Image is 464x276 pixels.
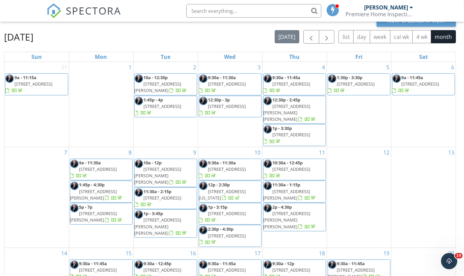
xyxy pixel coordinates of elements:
a: 9:30a - 11:30a [STREET_ADDRESS] [199,74,246,93]
a: 2p - 4:30p [STREET_ADDRESS][PERSON_NAME][PERSON_NAME] [263,203,326,231]
a: Go to September 13, 2025 [447,147,456,158]
span: 9:30a - 11:45a [208,260,236,267]
img: data [199,226,208,234]
a: Go to September 5, 2025 [385,62,391,73]
a: 9:30a - 11:30a [STREET_ADDRESS] [199,73,262,95]
span: [STREET_ADDRESS][PERSON_NAME][PERSON_NAME] [264,210,310,229]
span: [STREET_ADDRESS][PERSON_NAME][PERSON_NAME] [264,103,310,122]
td: Go to September 6, 2025 [391,62,456,147]
a: 10:30a - 12:45p [STREET_ADDRESS] [264,160,310,179]
span: [STREET_ADDRESS] [144,195,182,201]
span: 9a - 11:45a [402,74,424,80]
a: 9:30a - 11:30a [STREET_ADDRESS] [199,160,246,179]
span: [STREET_ADDRESS] [208,267,246,273]
td: Go to September 7, 2025 [4,147,69,248]
td: Go to September 1, 2025 [69,62,133,147]
a: 9:30a - 11:45a [STREET_ADDRESS] [264,74,310,93]
button: cal wk [390,30,413,43]
a: Go to September 6, 2025 [450,62,456,73]
a: 10a - 12p [STREET_ADDRESS][PERSON_NAME][PERSON_NAME] [135,160,188,185]
a: Go to September 8, 2025 [128,147,133,158]
span: 9:30a - 11:30a [208,74,236,80]
span: 9:30a - 11:45a [337,260,365,267]
a: 11:30a - 1:15p [STREET_ADDRESS][PERSON_NAME] [263,181,326,203]
button: Previous month [303,30,319,44]
a: Tuesday [159,52,172,62]
a: 2:30p - 4:30p [STREET_ADDRESS] [199,226,246,245]
a: Go to September 4, 2025 [321,62,327,73]
span: [STREET_ADDRESS] [208,81,246,87]
span: 9:30a - 12p [273,260,295,267]
a: 1:45p - 4p [STREET_ADDRESS] [134,96,197,118]
td: Go to September 4, 2025 [262,62,327,147]
span: [STREET_ADDRESS][PERSON_NAME][PERSON_NAME] [135,166,182,185]
span: 9a - 11:15a [15,74,36,80]
a: 5p - 7p [STREET_ADDRESS][PERSON_NAME] [70,204,124,223]
a: 1p - 3:30p [STREET_ADDRESS] [264,125,310,144]
td: Go to September 5, 2025 [327,62,391,147]
span: 1p - 3:15p [208,204,228,210]
a: Go to September 7, 2025 [63,147,69,158]
a: Monday [94,52,109,62]
span: 11:30a - 2:15p [144,188,172,194]
a: 1:45p - 4:30p [STREET_ADDRESS][PERSON_NAME] [70,181,133,203]
button: list [338,30,354,43]
a: 9a - 11:15a [STREET_ADDRESS] [5,73,68,95]
a: 9a - 11:30a [STREET_ADDRESS] [70,160,117,179]
span: 1:45p - 4:30p [79,182,105,188]
span: 11:30a - 1:15p [273,182,301,188]
span: [STREET_ADDRESS][PERSON_NAME] [70,188,117,201]
button: 4 wk [412,30,431,43]
td: Go to September 12, 2025 [327,147,391,248]
img: data [135,74,143,83]
a: Go to September 19, 2025 [382,248,391,259]
span: 9:30a - 12:45p [144,260,172,267]
a: 1p - 3:30p [STREET_ADDRESS] [263,124,326,146]
span: 10a - 12:30p [144,74,168,80]
span: [STREET_ADDRESS] [402,81,439,87]
span: [STREET_ADDRESS] [208,166,246,172]
a: Sunday [30,52,43,62]
img: data [135,188,143,197]
span: 1:45p - 4p [144,97,163,103]
a: Go to August 31, 2025 [60,62,69,73]
a: 9a - 11:15a [STREET_ADDRESS] [5,74,52,93]
span: 12p - 2:30p [208,182,230,188]
a: 12p - 2:30p [STREET_ADDRESS][US_STATE] [199,181,262,203]
a: 11:30a - 2:15p [STREET_ADDRESS] [135,188,182,207]
a: Wednesday [223,52,237,62]
a: 12:30p - 3p [STREET_ADDRESS] [199,96,262,118]
a: 1p - 3:15p [STREET_ADDRESS] [199,204,246,223]
a: 10:30a - 12:45p [STREET_ADDRESS] [263,159,326,181]
span: [STREET_ADDRESS] [79,166,117,172]
span: 9a - 11:30a [79,160,101,166]
a: 1p - 3:15p [STREET_ADDRESS] [199,203,262,225]
iframe: Intercom live chat [441,253,457,269]
img: data [5,74,14,83]
span: [STREET_ADDRESS][PERSON_NAME] [264,188,310,201]
span: 9:30a - 11:45a [273,74,301,80]
span: 10a - 12p [144,160,162,166]
a: Go to September 18, 2025 [318,248,327,259]
span: [STREET_ADDRESS] [208,233,246,239]
td: Go to September 3, 2025 [198,62,262,147]
img: data [199,260,208,269]
span: [STREET_ADDRESS] [208,103,246,109]
a: Go to September 1, 2025 [128,62,133,73]
a: 10a - 12p [STREET_ADDRESS][PERSON_NAME][PERSON_NAME] [134,159,197,187]
img: data [392,74,401,83]
img: data [328,260,336,269]
a: Go to September 20, 2025 [447,248,456,259]
span: [STREET_ADDRESS] [15,81,52,87]
img: data [264,182,272,190]
a: Saturday [418,52,429,62]
span: 1p - 3:45p [144,210,163,216]
span: 10:30a - 12:45p [273,160,303,166]
span: [STREET_ADDRESS] [79,267,117,273]
td: Go to September 11, 2025 [262,147,327,248]
img: data [70,204,79,212]
img: data [199,204,208,212]
span: 1:30p - 3:30p [337,74,363,80]
a: 5p - 7p [STREET_ADDRESS][PERSON_NAME] [70,203,133,225]
div: [PERSON_NAME] [364,4,408,11]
